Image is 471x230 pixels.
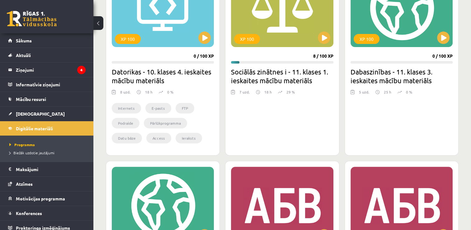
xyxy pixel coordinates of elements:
[8,206,86,220] a: Konferences
[7,11,57,26] a: Rīgas 1. Tālmācības vidusskola
[359,89,369,98] div: 5 uzd.
[16,126,53,131] span: Digitālie materiāli
[16,96,46,102] span: Mācību resursi
[112,133,142,143] li: Datu bāze
[351,67,453,85] h2: Dabaszinības - 11. klases 3. ieskaites mācību materiāls
[16,111,65,117] span: [DEMOGRAPHIC_DATA]
[146,133,171,143] li: Access
[8,63,86,77] a: Ziņojumi4
[16,77,86,92] legend: Informatīvie ziņojumi
[264,89,272,95] p: 18 h
[9,150,54,155] span: Biežāk uzdotie jautājumi
[145,103,171,113] li: E-pasts
[8,121,86,136] a: Digitālie materiāli
[8,107,86,121] a: [DEMOGRAPHIC_DATA]
[176,103,194,113] li: FTP
[8,92,86,106] a: Mācību resursi
[176,133,202,143] li: Ieraksts
[234,34,260,44] div: XP 100
[8,162,86,176] a: Maksājumi
[8,177,86,191] a: Atzīmes
[231,67,333,85] h2: Sociālās zinātnes i - 11. klases 1. ieskaites mācību materiāls
[16,38,32,43] span: Sākums
[8,33,86,48] a: Sākums
[9,142,87,147] a: Programma
[77,66,86,74] i: 4
[239,89,250,98] div: 7 uzd.
[406,89,412,95] p: 0 %
[354,34,379,44] div: XP 100
[16,181,33,187] span: Atzīmes
[384,89,391,95] p: 25 h
[115,34,141,44] div: XP 100
[286,89,295,95] p: 29 %
[16,162,86,176] legend: Maksājumi
[16,196,65,201] span: Motivācijas programma
[112,118,139,128] li: Podraide
[16,52,31,58] span: Aktuāli
[112,67,214,85] h2: Datorikas - 10. klases 4. ieskaites mācību materiāls
[112,103,141,113] li: Internets
[9,142,35,147] span: Programma
[8,191,86,206] a: Motivācijas programma
[16,63,86,77] legend: Ziņojumi
[16,210,42,216] span: Konferences
[8,48,86,62] a: Aktuāli
[167,89,173,95] p: 0 %
[145,89,153,95] p: 18 h
[120,89,130,98] div: 8 uzd.
[8,77,86,92] a: Informatīvie ziņojumi
[144,118,187,128] li: Pārlūkprogramma
[9,150,87,156] a: Biežāk uzdotie jautājumi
